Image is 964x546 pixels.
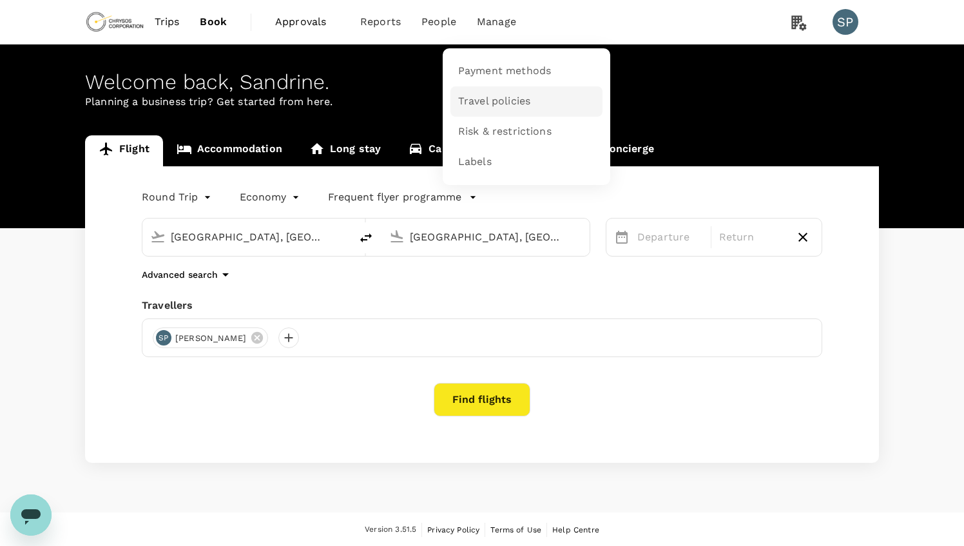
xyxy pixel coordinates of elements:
[568,135,667,166] a: Concierge
[240,187,302,208] div: Economy
[581,235,583,238] button: Open
[552,523,599,537] a: Help Centre
[394,135,494,166] a: Car rental
[410,227,563,247] input: Going to
[450,86,602,117] a: Travel policies
[142,268,218,281] p: Advanced search
[637,229,703,245] p: Departure
[450,56,602,86] a: Payment methods
[296,135,394,166] a: Long stay
[427,525,479,534] span: Privacy Policy
[163,135,296,166] a: Accommodation
[552,525,599,534] span: Help Centre
[458,64,551,79] span: Payment methods
[365,523,416,536] span: Version 3.51.5
[85,8,144,36] img: Chrysos Corporation
[10,494,52,536] iframe: Button to launch messaging window
[360,14,401,30] span: Reports
[142,298,822,313] div: Travellers
[421,14,456,30] span: People
[477,14,516,30] span: Manage
[85,135,163,166] a: Flight
[153,327,268,348] div: SP[PERSON_NAME]
[328,190,461,205] p: Frequent flyer programme
[85,94,879,110] p: Planning a business trip? Get started from here.
[833,9,858,35] div: SP
[450,147,602,177] a: Labels
[142,267,233,282] button: Advanced search
[490,525,541,534] span: Terms of Use
[719,229,785,245] p: Return
[342,235,344,238] button: Open
[490,523,541,537] a: Terms of Use
[171,227,323,247] input: Depart from
[156,330,171,346] div: SP
[351,222,381,253] button: delete
[328,190,477,205] button: Frequent flyer programme
[458,94,530,109] span: Travel policies
[427,523,479,537] a: Privacy Policy
[155,14,180,30] span: Trips
[168,332,254,345] span: [PERSON_NAME]
[450,117,602,147] a: Risk & restrictions
[434,383,530,416] button: Find flights
[85,70,879,94] div: Welcome back , Sandrine .
[458,124,552,139] span: Risk & restrictions
[142,187,214,208] div: Round Trip
[200,14,227,30] span: Book
[275,14,340,30] span: Approvals
[458,155,492,170] span: Labels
